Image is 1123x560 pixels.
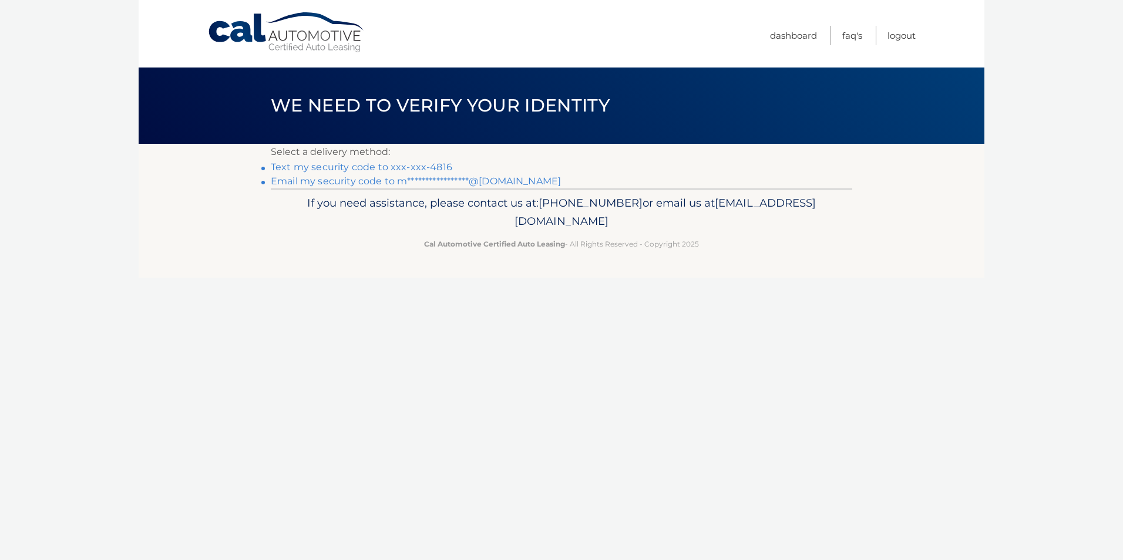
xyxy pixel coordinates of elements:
[842,26,862,45] a: FAQ's
[271,161,452,173] a: Text my security code to xxx-xxx-4816
[424,239,565,248] strong: Cal Automotive Certified Auto Leasing
[770,26,817,45] a: Dashboard
[271,95,610,116] span: We need to verify your identity
[278,238,845,250] p: - All Rights Reserved - Copyright 2025
[278,194,845,231] p: If you need assistance, please contact us at: or email us at
[207,12,366,53] a: Cal Automotive
[539,196,643,210] span: [PHONE_NUMBER]
[271,144,852,160] p: Select a delivery method:
[887,26,916,45] a: Logout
